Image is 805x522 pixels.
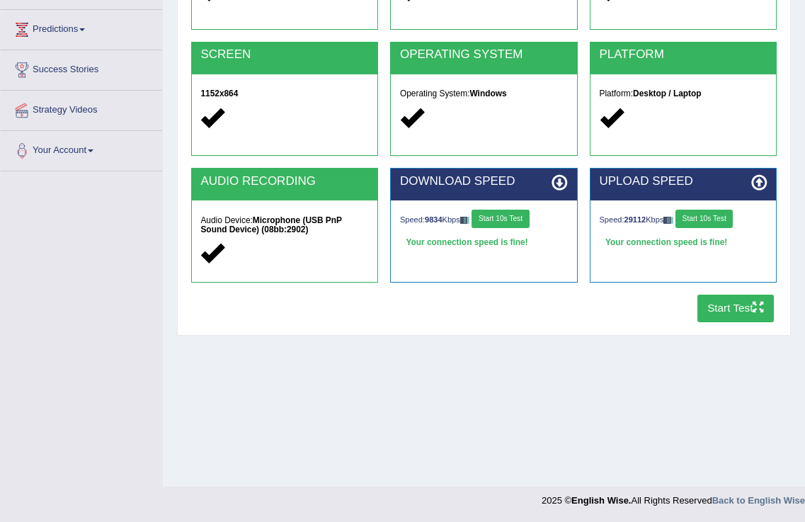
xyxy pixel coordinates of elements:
div: Your connection speed is fine! [600,234,767,252]
a: Predictions [1,10,162,45]
h2: DOWNLOAD SPEED [400,175,568,188]
div: Speed: Kbps [400,210,568,231]
h2: SCREEN [200,48,368,62]
h2: UPLOAD SPEED [600,175,767,188]
strong: Windows [469,89,506,98]
strong: 9834 [425,215,443,224]
img: ajax-loader-fb-connection.gif [663,217,673,223]
div: 2025 © All Rights Reserved [542,487,805,507]
div: Your connection speed is fine! [400,234,568,252]
img: ajax-loader-fb-connection.gif [460,217,470,223]
h5: Audio Device: [200,216,368,234]
a: Strategy Videos [1,91,162,126]
button: Start Test [697,295,775,322]
strong: English Wise. [571,495,631,506]
h2: PLATFORM [600,48,767,62]
a: Your Account [1,131,162,166]
button: Start 10s Test [472,210,529,228]
a: Back to English Wise [712,495,805,506]
strong: 29112 [624,215,646,224]
h2: OPERATING SYSTEM [400,48,568,62]
strong: 1152x864 [200,89,238,98]
a: Success Stories [1,50,162,86]
h5: Platform: [600,89,767,98]
strong: Desktop / Laptop [633,89,701,98]
div: Speed: Kbps [600,210,767,231]
strong: Microphone (USB PnP Sound Device) (08bb:2902) [200,215,341,234]
button: Start 10s Test [675,210,733,228]
h2: AUDIO RECORDING [200,175,368,188]
h5: Operating System: [400,89,568,98]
